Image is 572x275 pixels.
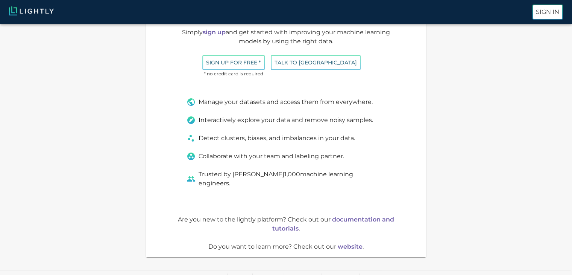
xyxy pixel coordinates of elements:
[202,55,265,70] button: Sign up for free *
[271,59,361,66] a: Talk to [GEOGRAPHIC_DATA]
[202,59,265,66] a: Sign up for free *
[203,29,226,36] a: sign up
[187,98,385,107] div: Manage your datasets and access them from everywhere.
[187,134,385,143] div: Detect clusters, biases, and imbalances in your data.
[175,242,397,251] p: Do you want to learn more? Check out our .
[536,8,559,17] p: Sign In
[532,5,563,20] button: Sign In
[175,28,397,46] p: Simply and get started with improving your machine learning models by using the right data.
[175,215,397,233] p: Are you new to the lightly platform? Check out our .
[272,216,394,232] a: documentation and tutorials
[9,6,54,15] img: Lightly
[271,55,361,70] button: Talk to [GEOGRAPHIC_DATA]
[187,152,385,161] div: Collaborate with your team and labeling partner.
[187,116,385,125] div: Interactively explore your data and remove noisy samples.
[187,170,385,188] div: Trusted by [PERSON_NAME] 1,000 machine learning engineers.
[338,243,363,250] a: website
[202,70,265,78] span: * no credit card is required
